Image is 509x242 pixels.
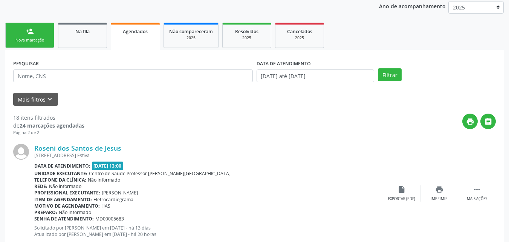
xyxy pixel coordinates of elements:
[26,27,34,35] div: person_add
[473,185,481,194] i: 
[257,69,374,82] input: Selecione um intervalo
[13,129,84,136] div: Página 2 de 2
[467,196,487,202] div: Mais ações
[13,93,58,106] button: Mais filtroskeyboard_arrow_down
[20,122,84,129] strong: 24 marcações agendadas
[34,163,90,169] b: Data de atendimento:
[102,190,138,196] span: [PERSON_NAME]
[34,190,100,196] b: Profissional executante:
[34,152,383,159] div: [STREET_ADDRESS] Estiva
[92,162,124,170] span: [DATE] 13:00
[34,170,87,177] b: Unidade executante:
[75,28,90,35] span: Na fila
[88,177,120,183] span: Não informado
[169,35,213,41] div: 2025
[480,114,496,129] button: 
[13,58,39,69] label: PESQUISAR
[34,183,47,190] b: Rede:
[13,69,253,82] input: Nome, CNS
[466,117,474,126] i: print
[431,196,448,202] div: Imprimir
[235,28,258,35] span: Resolvidos
[169,28,213,35] span: Não compareceram
[89,170,231,177] span: Centro de Saude Professor [PERSON_NAME][GEOGRAPHIC_DATA]
[101,203,110,209] span: HAS
[34,196,92,203] b: Item de agendamento:
[11,37,49,43] div: Nova marcação
[397,185,406,194] i: insert_drive_file
[13,114,84,122] div: 18 itens filtrados
[93,196,133,203] span: Eletrocardiograma
[95,216,124,222] span: MD00005683
[13,122,84,129] div: de
[435,185,443,194] i: print
[34,209,57,216] b: Preparo:
[379,1,446,11] p: Ano de acompanhamento
[34,144,121,152] a: Roseni dos Santos de Jesus
[287,28,312,35] span: Cancelados
[281,35,318,41] div: 2025
[13,144,29,160] img: img
[484,117,492,126] i: 
[257,58,311,69] label: DATA DE ATENDIMENTO
[34,177,86,183] b: Telefone da clínica:
[378,68,402,81] button: Filtrar
[462,114,478,129] button: print
[388,196,415,202] div: Exportar (PDF)
[34,203,100,209] b: Motivo de agendamento:
[34,216,94,222] b: Senha de atendimento:
[46,95,54,103] i: keyboard_arrow_down
[228,35,266,41] div: 2025
[123,28,148,35] span: Agendados
[59,209,91,216] span: Não informado
[34,225,383,237] p: Solicitado por [PERSON_NAME] em [DATE] - há 13 dias Atualizado por [PERSON_NAME] em [DATE] - há 2...
[49,183,81,190] span: Não informado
